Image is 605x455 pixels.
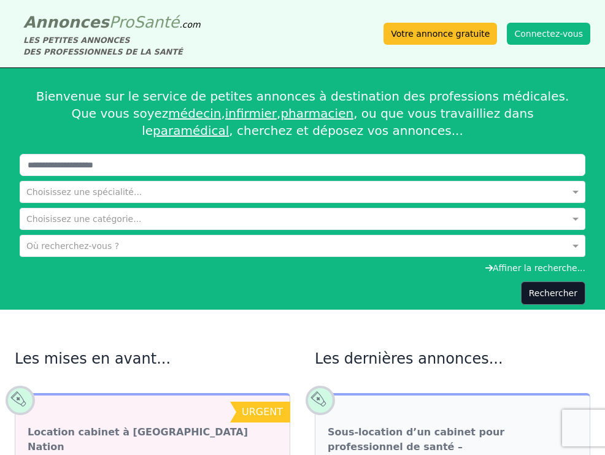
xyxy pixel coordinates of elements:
[168,106,221,121] a: médecin
[315,349,590,369] h2: Les dernières annonces...
[383,23,497,45] a: Votre annonce gratuite
[225,106,277,121] a: infirmier
[23,13,109,31] span: Annonces
[179,20,200,29] span: .com
[23,13,201,31] a: AnnoncesProSanté.com
[134,13,179,31] span: Santé
[23,34,201,58] div: LES PETITES ANNONCES DES PROFESSIONNELS DE LA SANTÉ
[28,425,277,454] a: Location cabinet à [GEOGRAPHIC_DATA] Nation
[15,349,290,369] h2: Les mises en avant...
[507,23,590,45] button: Connectez-vous
[109,13,134,31] span: Pro
[280,106,353,121] a: pharmacien
[20,262,585,274] div: Affiner la recherche...
[242,406,283,418] span: urgent
[153,123,229,138] a: paramédical
[20,73,585,154] div: Bienvenue sur le service de petites annonces à destination des professions médicales. Que vous so...
[521,281,585,305] button: Rechercher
